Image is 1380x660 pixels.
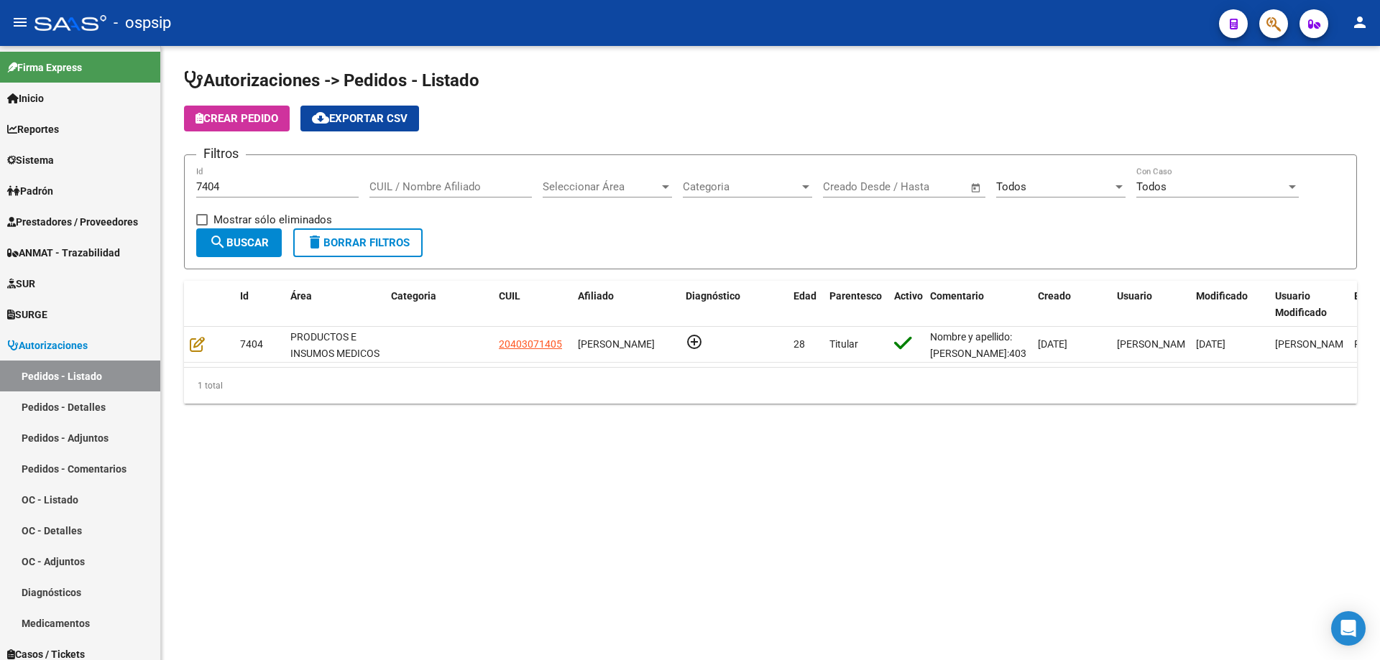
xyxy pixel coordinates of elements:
[7,121,59,137] span: Reportes
[793,338,805,350] span: 28
[829,338,858,350] span: Titular
[1038,290,1071,302] span: Creado
[240,338,263,350] span: 7404
[312,109,329,126] mat-icon: cloud_download
[578,338,655,350] span: [PERSON_NAME]
[686,333,703,350] mat-icon: add_circle_outline
[306,233,323,251] mat-icon: delete
[924,281,1032,328] datatable-header-cell: Comentario
[7,214,138,230] span: Prestadores / Proveedores
[1136,180,1167,193] span: Todos
[11,14,29,31] mat-icon: menu
[285,281,385,328] datatable-header-cell: Área
[1196,338,1225,350] span: [DATE]
[209,236,269,249] span: Buscar
[114,7,171,39] span: - ospsip
[824,281,888,328] datatable-header-cell: Parentesco
[196,228,282,257] button: Buscar
[686,290,740,302] span: Diagnóstico
[829,290,882,302] span: Parentesco
[1196,290,1248,302] span: Modificado
[499,338,562,350] span: 20403071405
[930,290,984,302] span: Comentario
[493,281,572,328] datatable-header-cell: CUIL
[1032,281,1111,328] datatable-header-cell: Creado
[7,338,88,353] span: Autorizaciones
[1275,290,1327,318] span: Usuario Modificado
[888,281,924,328] datatable-header-cell: Activo
[7,307,47,322] span: SURGE
[184,70,479,90] span: Autorizaciones -> Pedidos - Listado
[930,331,1055,391] span: Nombre y apellido: [PERSON_NAME]:40307140 Las mallas ya las tienen
[184,368,1357,404] div: 1 total
[572,281,680,328] datatable-header-cell: Afiliado
[234,281,285,328] datatable-header-cell: Id
[823,180,881,193] input: Fecha inicio
[1038,338,1067,350] span: [DATE]
[195,112,278,125] span: Crear Pedido
[499,290,520,302] span: CUIL
[683,180,799,193] span: Categoria
[209,233,226,251] mat-icon: search
[788,281,824,328] datatable-header-cell: Edad
[312,112,408,125] span: Exportar CSV
[996,180,1026,193] span: Todos
[793,290,816,302] span: Edad
[894,180,964,193] input: Fecha fin
[1269,281,1348,328] datatable-header-cell: Usuario Modificado
[1117,290,1152,302] span: Usuario
[391,290,436,302] span: Categoria
[196,144,246,164] h3: Filtros
[1117,338,1194,350] span: [PERSON_NAME]
[7,245,120,261] span: ANMAT - Trazabilidad
[7,60,82,75] span: Firma Express
[543,180,659,193] span: Seleccionar Área
[213,211,332,228] span: Mostrar sólo eliminados
[293,228,423,257] button: Borrar Filtros
[1275,338,1352,350] span: [PERSON_NAME]
[300,106,419,131] button: Exportar CSV
[7,183,53,199] span: Padrón
[306,236,410,249] span: Borrar Filtros
[680,281,788,328] datatable-header-cell: Diagnóstico
[968,180,985,196] button: Open calendar
[7,276,35,292] span: SUR
[1190,281,1269,328] datatable-header-cell: Modificado
[1331,611,1366,646] div: Open Intercom Messenger
[7,152,54,168] span: Sistema
[1111,281,1190,328] datatable-header-cell: Usuario
[578,290,614,302] span: Afiliado
[184,106,290,131] button: Crear Pedido
[1351,14,1368,31] mat-icon: person
[385,281,493,328] datatable-header-cell: Categoria
[290,331,379,359] span: PRODUCTOS E INSUMOS MEDICOS
[894,290,923,302] span: Activo
[290,290,312,302] span: Área
[240,290,249,302] span: Id
[7,90,44,106] span: Inicio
